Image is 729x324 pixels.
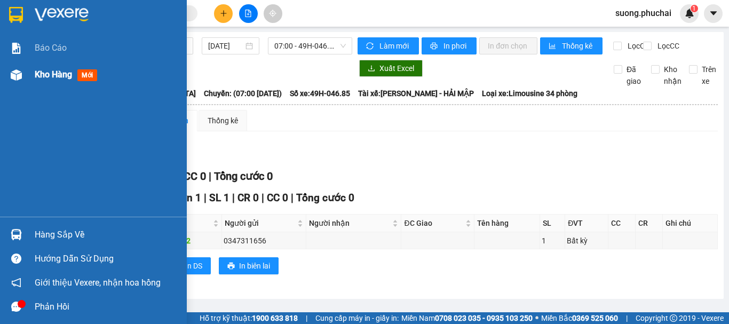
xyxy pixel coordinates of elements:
span: question-circle [11,254,21,264]
img: warehouse-icon [11,69,22,81]
button: downloadXuất Excel [359,60,423,77]
span: ĐC Giao [404,217,463,229]
sup: 1 [691,5,698,12]
span: Thống kê [562,40,594,52]
img: icon-new-feature [685,9,694,18]
th: SL [540,215,565,232]
div: Phản hồi [35,299,179,315]
button: In đơn chọn [479,37,537,54]
button: printerIn biên lai [219,257,279,274]
span: sync [366,42,375,51]
span: Người nhận [309,217,391,229]
span: Tài xế: [PERSON_NAME] - HẢI MẬP [358,88,474,99]
div: 0347311656 [224,235,304,247]
span: Giới thiệu Vexere, nhận hoa hồng [35,276,161,289]
span: mới [77,69,97,81]
span: Lọc CC [653,40,681,52]
span: Số xe: 49H-046.85 [290,88,350,99]
img: logo-vxr [9,7,23,23]
span: Đơn 1 [173,192,201,204]
span: CC 0 [267,192,288,204]
button: printerIn DS [165,257,211,274]
strong: 0369 525 060 [572,314,618,322]
span: Miền Bắc [541,312,618,324]
span: Báo cáo [35,41,67,54]
span: | [262,192,264,204]
span: printer [430,42,439,51]
span: download [368,65,375,73]
input: 15/09/2025 [208,40,243,52]
img: warehouse-icon [11,229,22,240]
span: | [626,312,628,324]
span: aim [269,10,276,17]
span: plus [220,10,227,17]
div: Thống kê [208,115,238,127]
span: | [209,170,211,183]
div: Hàng sắp về [35,227,179,243]
div: Hướng dẫn sử dụng [35,251,179,267]
span: In phơi [443,40,468,52]
span: SL 1 [209,192,229,204]
span: Tổng cước 0 [296,192,354,204]
span: printer [227,262,235,271]
span: Miền Nam [401,312,533,324]
span: ⚪️ [535,316,538,320]
span: 07:00 - 49H-046.85 [274,38,346,54]
span: Trên xe [698,64,720,87]
span: CR 0 [237,192,259,204]
span: Làm mới [379,40,410,52]
div: 1 [542,235,563,247]
span: bar-chart [549,42,558,51]
img: solution-icon [11,43,22,54]
span: Đã giao [622,64,645,87]
div: DĐ: KM 82 [155,235,220,247]
span: caret-down [709,9,718,18]
span: Tổng cước 0 [214,170,273,183]
span: 1 [692,5,696,12]
span: Hỗ trợ kỹ thuật: [200,312,298,324]
span: Kho nhận [660,64,686,87]
button: caret-down [704,4,723,23]
span: Kho hàng [35,69,72,80]
th: Ghi chú [663,215,718,232]
div: Bất kỳ [567,235,606,247]
span: Người gửi [225,217,295,229]
button: file-add [239,4,258,23]
th: ĐVT [565,215,608,232]
span: | [306,312,307,324]
span: message [11,302,21,312]
th: Tên hàng [474,215,540,232]
strong: 0708 023 035 - 0935 103 250 [435,314,533,322]
span: Cung cấp máy in - giấy in: [315,312,399,324]
span: | [204,192,207,204]
span: | [232,192,235,204]
span: In DS [185,260,202,272]
span: Xuất Excel [379,62,414,74]
span: | [291,192,294,204]
button: printerIn phơi [422,37,477,54]
span: suong.phuchai [607,6,680,20]
button: bar-chartThống kê [540,37,603,54]
span: copyright [670,314,677,322]
span: Loại xe: Limousine 34 phòng [482,88,577,99]
span: Lọc CR [623,40,651,52]
strong: 1900 633 818 [252,314,298,322]
th: CR [636,215,663,232]
th: CC [608,215,636,232]
button: syncLàm mới [358,37,419,54]
span: file-add [244,10,252,17]
span: In biên lai [239,260,270,272]
button: aim [264,4,282,23]
span: notification [11,278,21,288]
span: CC 0 [184,170,206,183]
button: plus [214,4,233,23]
span: Chuyến: (07:00 [DATE]) [204,88,282,99]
